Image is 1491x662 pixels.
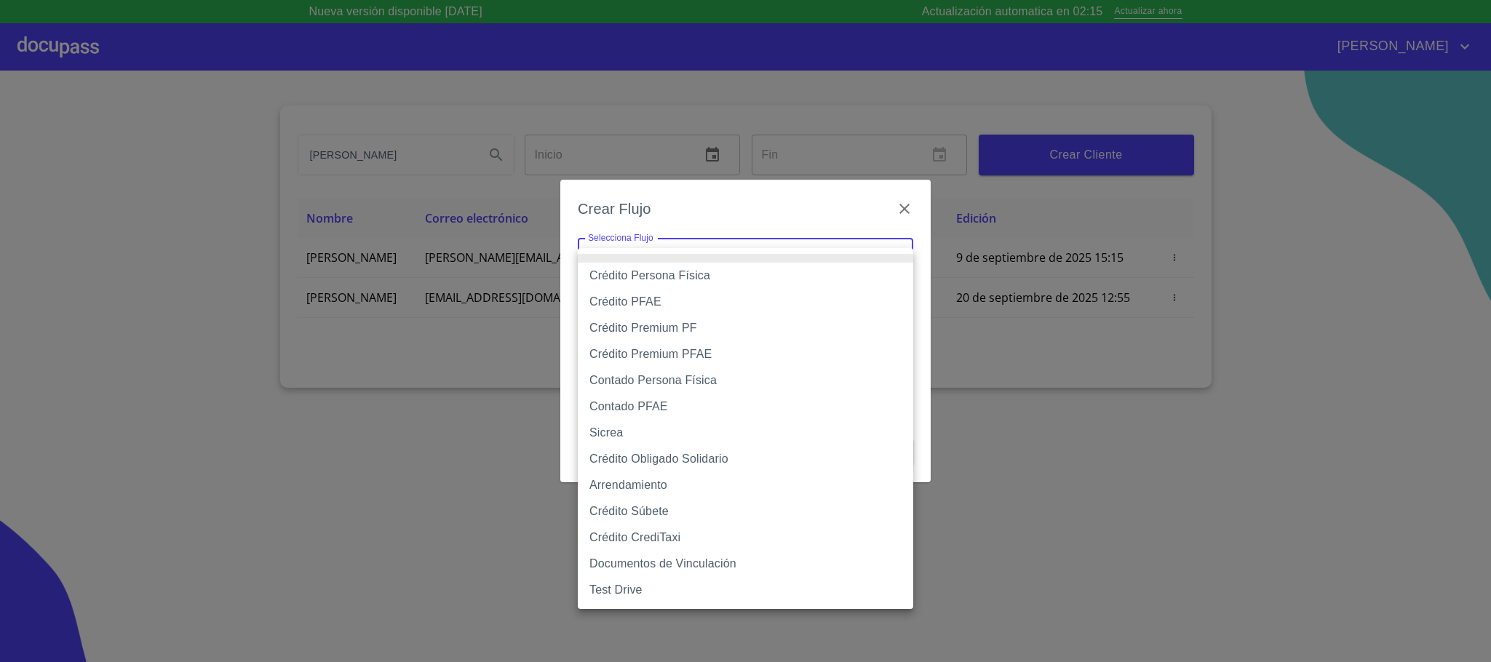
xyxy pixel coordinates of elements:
li: Test Drive [578,577,913,603]
li: Sicrea [578,420,913,446]
li: Contado Persona Física [578,367,913,394]
li: Crédito Premium PF [578,315,913,341]
li: Contado PFAE [578,394,913,420]
li: Crédito PFAE [578,289,913,315]
li: Crédito Súbete [578,498,913,525]
li: Crédito Persona Física [578,263,913,289]
li: Crédito Obligado Solidario [578,446,913,472]
li: Arrendamiento [578,472,913,498]
li: Crédito Premium PFAE [578,341,913,367]
li: Documentos de Vinculación [578,551,913,577]
li: None [578,254,913,263]
li: Crédito CrediTaxi [578,525,913,551]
